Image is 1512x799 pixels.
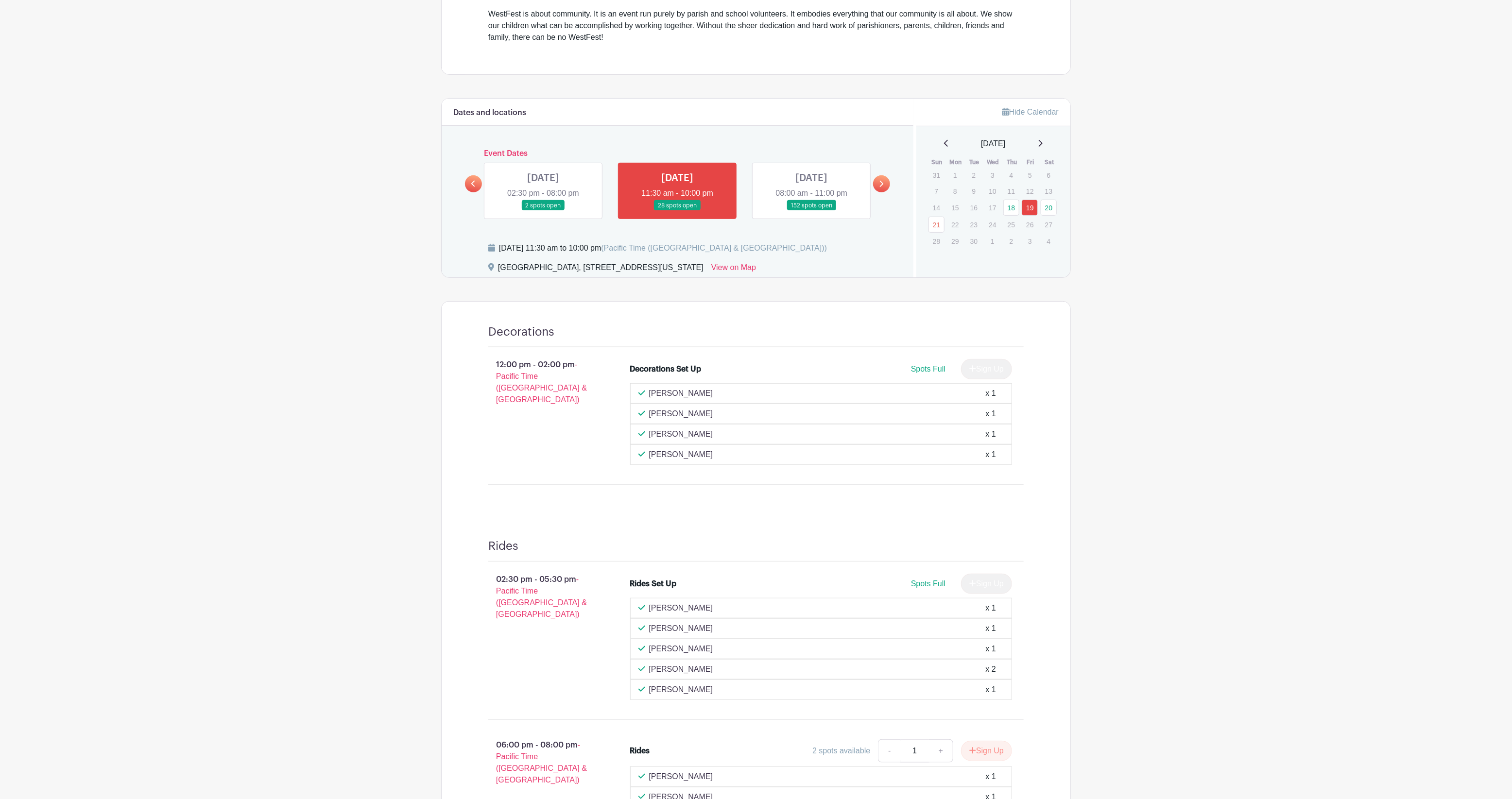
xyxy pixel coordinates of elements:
[947,234,963,249] p: 29
[1041,234,1057,249] p: 4
[630,578,677,590] div: Rides Set Up
[929,739,953,763] a: +
[488,325,554,339] h4: Decorations
[473,355,615,409] p: 12:00 pm - 02:00 pm
[966,184,982,199] p: 9
[1002,108,1059,116] a: Hide Calendar
[649,684,713,696] p: [PERSON_NAME]
[947,184,963,199] p: 8
[984,200,1000,215] p: 17
[1003,157,1022,167] th: Thu
[986,684,996,696] div: x 1
[966,168,982,183] p: 2
[928,200,945,215] p: 14
[986,663,996,675] div: x 2
[498,262,704,277] div: [GEOGRAPHIC_DATA], [STREET_ADDRESS][US_STATE]
[649,428,713,440] p: [PERSON_NAME]
[928,168,945,183] p: 31
[986,623,996,634] div: x 1
[1003,200,1019,216] a: 18
[986,771,996,782] div: x 1
[981,138,1005,150] span: [DATE]
[946,157,965,167] th: Mon
[928,234,945,249] p: 28
[966,234,982,249] p: 30
[911,579,945,588] span: Spots Full
[1041,184,1057,199] p: 13
[711,262,756,277] a: View on Map
[928,184,945,199] p: 7
[488,8,1024,43] div: WestFest is about community. It is an event run purely by parish and school volunteers. It embodi...
[453,108,526,118] h6: Dates and locations
[911,365,945,373] span: Spots Full
[1041,168,1057,183] p: 6
[1003,217,1019,232] p: 25
[928,157,947,167] th: Sun
[473,735,615,790] p: 06:00 pm - 08:00 pm
[961,741,1012,761] button: Sign Up
[630,363,702,375] div: Decorations Set Up
[649,408,713,420] p: [PERSON_NAME]
[966,200,982,215] p: 16
[986,449,996,460] div: x 1
[986,408,996,420] div: x 1
[966,217,982,232] p: 23
[878,739,900,763] a: -
[1022,200,1038,216] a: 19
[984,217,1000,232] p: 24
[965,157,984,167] th: Tue
[1041,200,1057,216] a: 20
[649,623,713,634] p: [PERSON_NAME]
[1041,217,1057,232] p: 27
[473,570,615,624] p: 02:30 pm - 05:30 pm
[488,539,518,553] h4: Rides
[812,745,870,757] div: 2 spots available
[947,168,963,183] p: 1
[1022,168,1038,183] p: 5
[649,663,713,675] p: [PERSON_NAME]
[1003,184,1019,199] p: 11
[986,388,996,399] div: x 1
[1022,217,1038,232] p: 26
[984,184,1000,199] p: 10
[630,745,650,757] div: Rides
[986,428,996,440] div: x 1
[947,200,963,215] p: 15
[499,242,827,254] div: [DATE] 11:30 am to 10:00 pm
[1021,157,1040,167] th: Fri
[649,771,713,782] p: [PERSON_NAME]
[1040,157,1059,167] th: Sat
[984,157,1003,167] th: Wed
[649,388,713,399] p: [PERSON_NAME]
[649,449,713,460] p: [PERSON_NAME]
[649,643,713,655] p: [PERSON_NAME]
[986,643,996,655] div: x 1
[984,168,1000,183] p: 3
[984,234,1000,249] p: 1
[1003,234,1019,249] p: 2
[986,602,996,614] div: x 1
[1003,168,1019,183] p: 4
[649,602,713,614] p: [PERSON_NAME]
[928,217,945,233] a: 21
[947,217,963,232] p: 22
[601,244,827,252] span: (Pacific Time ([GEOGRAPHIC_DATA] & [GEOGRAPHIC_DATA]))
[1022,184,1038,199] p: 12
[482,149,873,158] h6: Event Dates
[1022,234,1038,249] p: 3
